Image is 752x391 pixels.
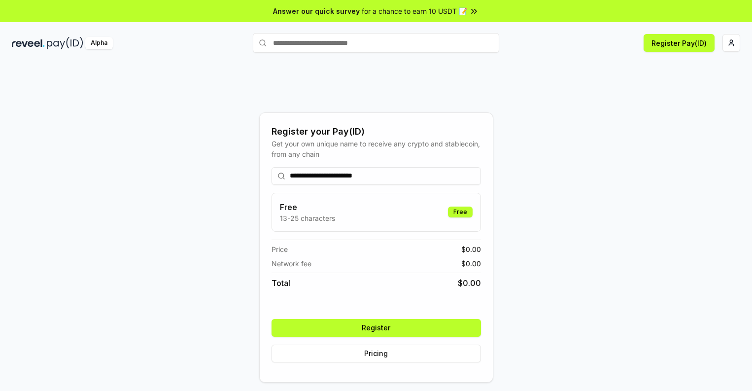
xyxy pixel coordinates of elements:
[47,37,83,49] img: pay_id
[272,125,481,139] div: Register your Pay(ID)
[272,139,481,159] div: Get your own unique name to receive any crypto and stablecoin, from any chain
[461,258,481,269] span: $ 0.00
[272,244,288,254] span: Price
[273,6,360,16] span: Answer our quick survey
[448,207,473,217] div: Free
[272,319,481,337] button: Register
[280,213,335,223] p: 13-25 characters
[272,277,290,289] span: Total
[362,6,467,16] span: for a chance to earn 10 USDT 📝
[280,201,335,213] h3: Free
[272,258,311,269] span: Network fee
[644,34,715,52] button: Register Pay(ID)
[272,345,481,362] button: Pricing
[458,277,481,289] span: $ 0.00
[85,37,113,49] div: Alpha
[12,37,45,49] img: reveel_dark
[461,244,481,254] span: $ 0.00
